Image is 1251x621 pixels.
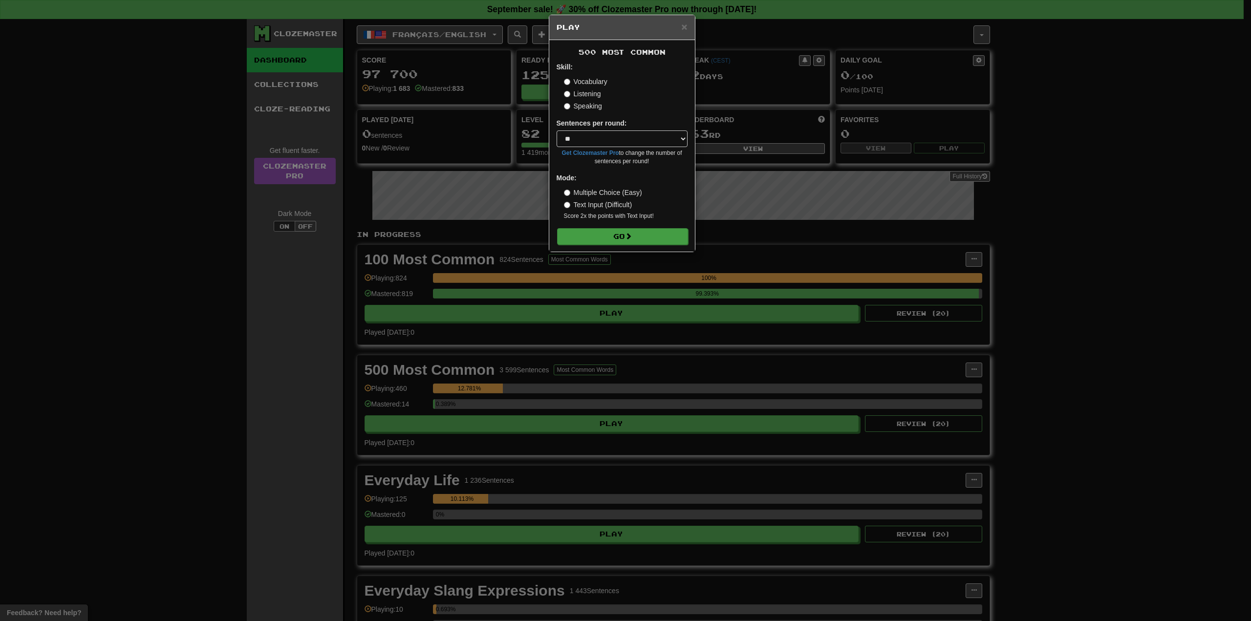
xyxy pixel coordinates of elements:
span: 500 Most Common [579,48,666,56]
input: Text Input (Difficult) [564,202,570,208]
h5: Play [557,22,688,32]
span: × [681,21,687,32]
label: Multiple Choice (Easy) [564,188,642,197]
label: Speaking [564,101,602,111]
input: Multiple Choice (Easy) [564,190,570,196]
input: Vocabulary [564,79,570,85]
input: Listening [564,91,570,97]
label: Text Input (Difficult) [564,200,632,210]
a: Get Clozemaster Pro [562,150,619,156]
label: Sentences per round: [557,118,627,128]
strong: Skill: [557,63,573,71]
label: Vocabulary [564,77,607,86]
small: Score 2x the points with Text Input ! [564,212,688,220]
strong: Mode: [557,174,577,182]
button: Go [557,228,688,245]
small: to change the number of sentences per round! [557,149,688,166]
input: Speaking [564,103,570,109]
button: Close [681,21,687,32]
label: Listening [564,89,601,99]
